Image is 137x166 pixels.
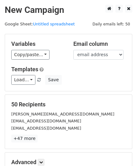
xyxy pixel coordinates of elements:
[11,119,81,123] small: [EMAIL_ADDRESS][DOMAIN_NAME]
[33,22,75,26] a: Untitled spreadsheet
[11,101,126,108] h5: 50 Recipients
[45,75,61,85] button: Save
[90,22,132,26] a: Daily emails left: 50
[11,66,38,72] a: Templates
[11,112,114,116] small: [PERSON_NAME][EMAIL_ADDRESS][DOMAIN_NAME]
[106,136,137,166] iframe: Chat Widget
[11,75,35,85] a: Load...
[11,40,64,47] h5: Variables
[11,50,50,60] a: Copy/paste...
[73,40,126,47] h5: Email column
[11,135,38,142] a: +47 more
[5,22,75,26] small: Google Sheet:
[11,126,81,131] small: [EMAIL_ADDRESS][DOMAIN_NAME]
[90,21,132,28] span: Daily emails left: 50
[11,159,126,166] h5: Advanced
[5,5,132,15] h2: New Campaign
